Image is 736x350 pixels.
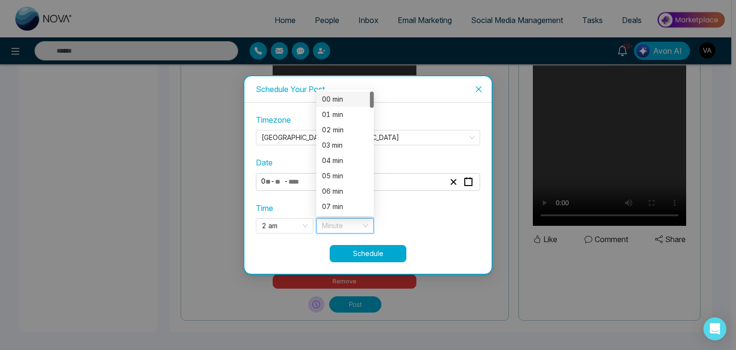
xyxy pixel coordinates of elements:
button: Close [466,76,492,102]
div: 06 min [322,186,368,197]
span: Asia/Kolkata [262,130,474,145]
div: 05 min [322,171,368,181]
span: close [475,85,483,93]
span: - [271,175,275,187]
button: Schedule [330,245,406,262]
label: Timezone [256,114,480,126]
span: - [284,175,288,187]
div: 06 min [316,184,374,199]
div: 04 min [322,155,368,166]
div: 04 min [316,153,374,168]
div: 01 min [322,109,368,120]
label: Time [256,202,273,214]
span: 0 [261,176,265,187]
label: Date [256,157,480,169]
div: 07 min [316,199,374,214]
div: 00 min [316,92,374,107]
div: 00 min [322,94,368,105]
div: 05 min [316,168,374,184]
div: 02 min [316,122,374,138]
div: Schedule Your Post [256,84,480,94]
div: 03 min [322,140,368,151]
div: 07 min [322,201,368,212]
span: 2 am [262,219,308,233]
div: 03 min [316,138,374,153]
div: Open Intercom Messenger [703,317,726,340]
div: 02 min [322,125,368,135]
div: 01 min [316,107,374,122]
